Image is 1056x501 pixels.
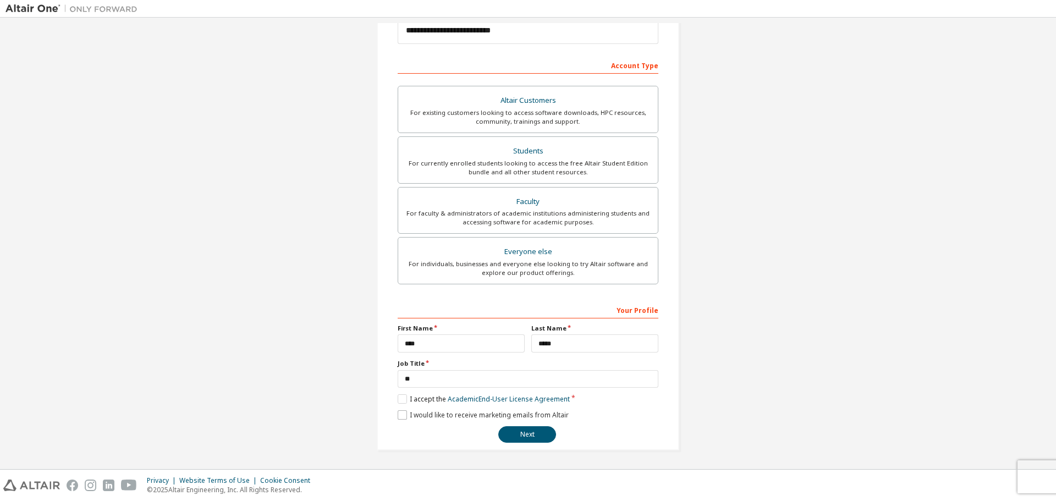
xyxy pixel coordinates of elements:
[405,144,651,159] div: Students
[405,260,651,277] div: For individuals, businesses and everyone else looking to try Altair software and explore our prod...
[179,476,260,485] div: Website Terms of Use
[405,159,651,177] div: For currently enrolled students looking to access the free Altair Student Edition bundle and all ...
[405,244,651,260] div: Everyone else
[67,480,78,491] img: facebook.svg
[3,480,60,491] img: altair_logo.svg
[405,93,651,108] div: Altair Customers
[147,485,317,494] p: © 2025 Altair Engineering, Inc. All Rights Reserved.
[103,480,114,491] img: linkedin.svg
[121,480,137,491] img: youtube.svg
[260,476,317,485] div: Cookie Consent
[398,324,525,333] label: First Name
[398,394,570,404] label: I accept the
[398,410,569,420] label: I would like to receive marketing emails from Altair
[498,426,556,443] button: Next
[531,324,658,333] label: Last Name
[85,480,96,491] img: instagram.svg
[448,394,570,404] a: Academic End-User License Agreement
[398,301,658,318] div: Your Profile
[147,476,179,485] div: Privacy
[405,108,651,126] div: For existing customers looking to access software downloads, HPC resources, community, trainings ...
[405,209,651,227] div: For faculty & administrators of academic institutions administering students and accessing softwa...
[5,3,143,14] img: Altair One
[398,56,658,74] div: Account Type
[398,359,658,368] label: Job Title
[405,194,651,210] div: Faculty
